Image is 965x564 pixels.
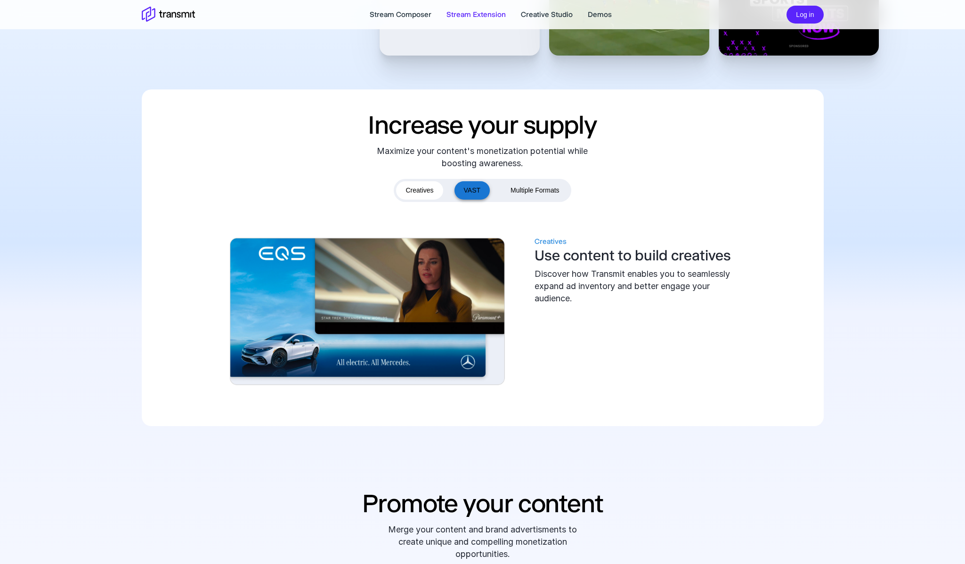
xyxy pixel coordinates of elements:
h3: Use content to build creatives [535,247,746,264]
div: Merge your content and brand advertisments to create unique and compelling monetization opportuni... [377,524,589,560]
h2: Increase your supply [368,108,597,141]
div: Maximize your content's monetization potential while boosting awareness. [376,145,588,169]
a: Stream Composer [370,9,431,20]
div: Discover how Transmit enables you to seamlessly expand ad inventory and better engage your audience. [535,268,746,305]
a: Creative Studio [521,9,573,20]
a: Stream Extension [446,9,506,20]
button: Multiple Formats [501,181,568,200]
div: Creatives [535,236,746,247]
h2: Promote your content [142,487,824,520]
button: Log in [787,6,823,24]
a: Log in [787,9,823,18]
button: Creatives [396,181,443,200]
a: Demos [588,9,612,20]
button: VAST [454,181,490,200]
